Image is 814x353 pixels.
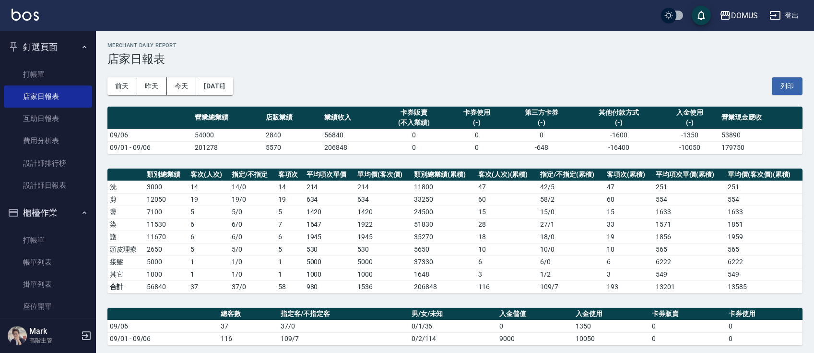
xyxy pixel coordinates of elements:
td: 2650 [144,243,188,256]
a: 設計師日報表 [4,174,92,196]
td: 1648 [412,268,476,280]
table: a dense table [107,169,802,293]
td: 53890 [719,129,802,141]
td: 1000 [355,268,412,280]
td: 0 [380,141,448,154]
td: 09/01 - 09/06 [107,332,218,345]
div: 卡券使用 [450,108,504,118]
a: 打帳單 [4,229,92,251]
td: 0/1/36 [409,320,497,332]
button: 釘選頁面 [4,35,92,60]
td: 37/0 [278,320,409,332]
div: DOMUS [731,10,758,22]
td: 19 [604,231,653,243]
button: save [692,6,711,25]
td: 554 [653,193,725,206]
td: 42 / 5 [538,181,604,193]
th: 客次(人次)(累積) [476,169,538,181]
td: 980 [304,280,355,293]
a: 掛單列表 [4,273,92,295]
td: 251 [725,181,802,193]
td: 201278 [192,141,263,154]
td: 0 [649,320,726,332]
td: 0 [448,141,506,154]
td: 206848 [322,141,380,154]
th: 單均價(客次價) [355,169,412,181]
td: 7100 [144,206,188,218]
div: (-) [450,118,504,128]
a: 費用分析表 [4,130,92,152]
td: 214 [304,181,355,193]
th: 入金使用 [573,308,649,320]
td: 6222 [653,256,725,268]
th: 店販業績 [263,107,322,129]
td: 5 [276,243,304,256]
td: 19 [276,193,304,206]
th: 類別總業績 [144,169,188,181]
td: -16400 [577,141,661,154]
td: 19 [188,193,229,206]
td: 1647 [304,218,355,231]
td: 燙 [107,206,144,218]
td: -1600 [577,129,661,141]
td: 530 [355,243,412,256]
td: 28 [476,218,538,231]
td: 0 [506,129,577,141]
button: 今天 [167,77,197,95]
td: 6 [188,231,229,243]
td: 1 / 0 [229,268,275,280]
th: 客次(人次) [188,169,229,181]
td: 58 / 2 [538,193,604,206]
div: 卡券販賣 [383,108,445,118]
td: 5 [188,243,229,256]
td: 5 [276,206,304,218]
td: 0 [649,332,726,345]
div: (-) [579,118,658,128]
div: 入金使用 [663,108,717,118]
td: 0 [448,129,506,141]
td: 護 [107,231,144,243]
td: 27 / 1 [538,218,604,231]
td: 24500 [412,206,476,218]
td: 1 [188,256,229,268]
td: 5 / 0 [229,206,275,218]
div: (-) [508,118,575,128]
td: 09/06 [107,129,192,141]
h5: Mark [29,327,78,336]
td: 109/7 [278,332,409,345]
td: 1945 [304,231,355,243]
td: 116 [476,280,538,293]
td: 1420 [355,206,412,218]
td: 3 [476,268,538,280]
td: 5 [188,206,229,218]
th: 客項次 [276,169,304,181]
a: 座位開單 [4,295,92,317]
h3: 店家日報表 [107,52,802,66]
td: 5 / 0 [229,243,275,256]
td: 9000 [497,332,573,345]
a: 互助日報表 [4,108,92,130]
a: 店家日報表 [4,85,92,108]
td: 頭皮理療 [107,243,144,256]
img: Person [8,326,27,345]
td: 11530 [144,218,188,231]
td: 合計 [107,280,144,293]
td: 12050 [144,193,188,206]
td: 1571 [653,218,725,231]
td: 565 [725,243,802,256]
td: 58 [276,280,304,293]
td: 33250 [412,193,476,206]
a: 帳單列表 [4,251,92,273]
td: 549 [653,268,725,280]
th: 指定客/不指定客 [278,308,409,320]
td: 其它 [107,268,144,280]
td: 37/0 [229,280,275,293]
td: 35270 [412,231,476,243]
td: 6 [188,218,229,231]
td: 6 [476,256,538,268]
td: 37330 [412,256,476,268]
td: 10 / 0 [538,243,604,256]
td: 10050 [573,332,649,345]
td: 洗 [107,181,144,193]
td: 1633 [653,206,725,218]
